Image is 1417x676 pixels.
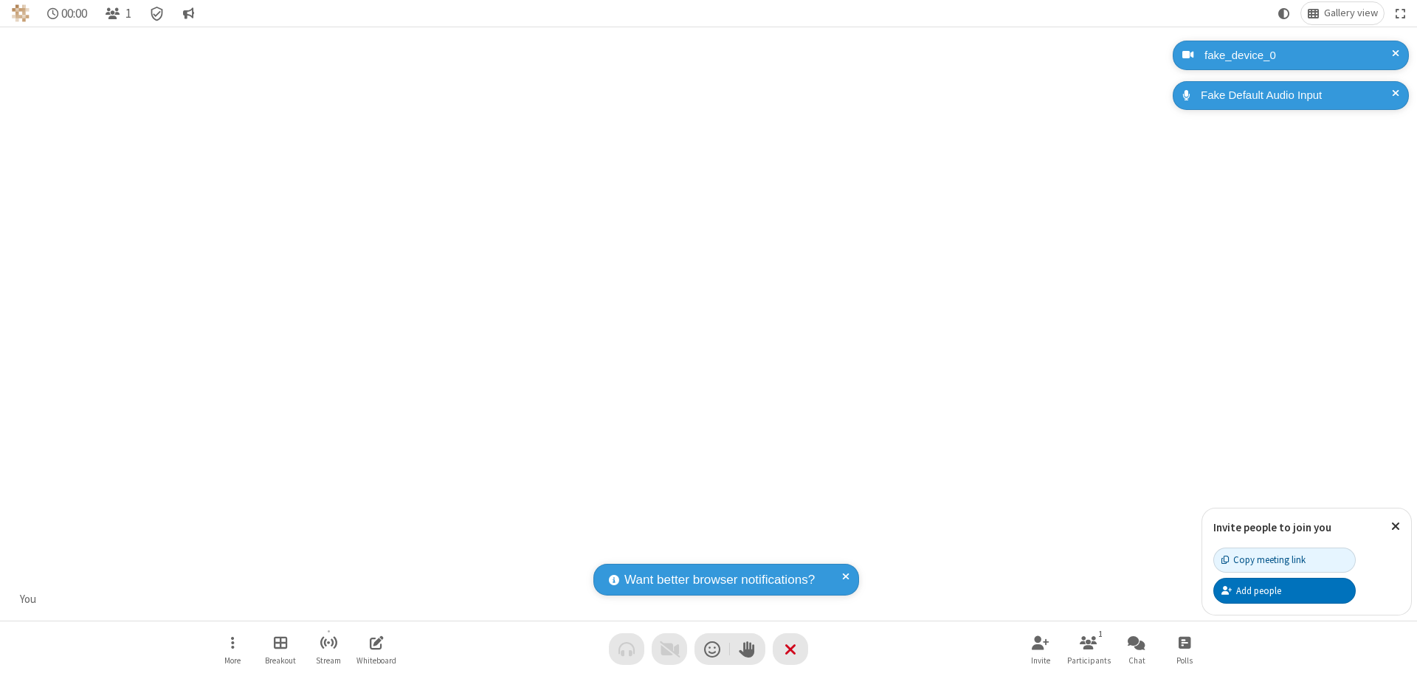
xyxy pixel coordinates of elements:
[1199,47,1398,64] div: fake_device_0
[1066,628,1111,670] button: Open participant list
[1094,627,1107,641] div: 1
[210,628,255,670] button: Open menu
[1390,2,1412,24] button: Fullscreen
[1128,656,1145,665] span: Chat
[1221,553,1306,567] div: Copy meeting link
[1324,7,1378,19] span: Gallery view
[1196,87,1398,104] div: Fake Default Audio Input
[306,628,351,670] button: Start streaming
[265,656,296,665] span: Breakout
[125,7,131,21] span: 1
[624,570,815,590] span: Want better browser notifications?
[694,633,730,665] button: Send a reaction
[1380,508,1411,545] button: Close popover
[41,2,94,24] div: Timer
[12,4,30,22] img: QA Selenium DO NOT DELETE OR CHANGE
[1213,520,1331,534] label: Invite people to join you
[354,628,399,670] button: Open shared whiteboard
[61,7,87,21] span: 00:00
[1067,656,1111,665] span: Participants
[1162,628,1207,670] button: Open poll
[1018,628,1063,670] button: Invite participants (⌘+Shift+I)
[176,2,200,24] button: Conversation
[15,591,42,608] div: You
[316,656,341,665] span: Stream
[1114,628,1159,670] button: Open chat
[1213,548,1356,573] button: Copy meeting link
[609,633,644,665] button: Audio problem - check your Internet connection or call by phone
[356,656,396,665] span: Whiteboard
[1213,578,1356,603] button: Add people
[730,633,765,665] button: Raise hand
[1176,656,1193,665] span: Polls
[224,656,241,665] span: More
[1301,2,1384,24] button: Change layout
[1031,656,1050,665] span: Invite
[773,633,808,665] button: End or leave meeting
[99,2,137,24] button: Open participant list
[143,2,171,24] div: Meeting details Encryption enabled
[652,633,687,665] button: Video
[258,628,303,670] button: Manage Breakout Rooms
[1272,2,1296,24] button: Using system theme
